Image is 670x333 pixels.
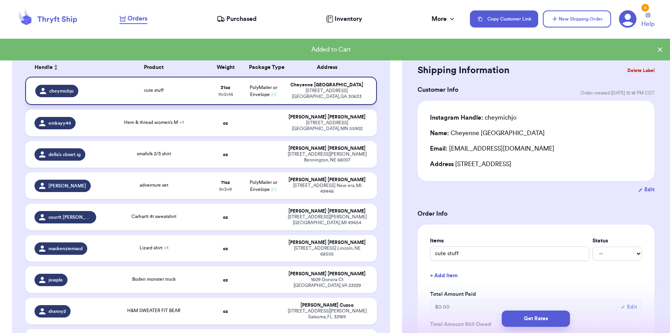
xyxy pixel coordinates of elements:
[101,58,207,77] th: Product
[223,121,228,125] strong: oz
[48,183,86,189] span: [PERSON_NAME]
[619,10,637,28] a: 4
[432,14,456,24] div: More
[287,214,368,226] div: [STREET_ADDRESS][PERSON_NAME] [GEOGRAPHIC_DATA] , MI 49454
[48,277,63,283] span: jessple
[430,144,642,153] div: [EMAIL_ADDRESS][DOMAIN_NAME]
[217,14,257,24] a: Purchased
[218,92,233,97] span: 11 x 3 x 14
[287,88,367,100] div: [STREET_ADDRESS] [GEOGRAPHIC_DATA] , GA 30633
[144,88,164,93] span: cute stuff
[244,58,282,77] th: Package Type
[48,120,71,126] span: emkayy44
[470,10,538,27] button: Copy Customer Link
[430,290,642,298] label: Total Amount Paid
[430,160,642,169] div: [STREET_ADDRESS]
[48,151,81,158] span: della’s.closet.ig
[287,151,368,163] div: [STREET_ADDRESS][PERSON_NAME] Bennington , NE 68007
[287,114,368,120] div: [PERSON_NAME] [PERSON_NAME]
[430,129,545,138] div: Cheyenne [GEOGRAPHIC_DATA]
[221,85,230,90] strong: 31 oz
[132,277,176,282] span: Boden monster truck
[180,120,184,125] span: + 1
[502,311,570,327] button: Get Rates
[287,245,368,257] div: [STREET_ADDRESS] Lincoln , NE 68505
[250,85,277,97] span: PolyMailer or Envelope ✉️
[223,152,228,157] strong: oz
[287,277,368,288] div: 1609 Donora Ct [GEOGRAPHIC_DATA] , VA 23229
[48,214,92,220] span: courtt.[PERSON_NAME]
[638,186,654,194] button: Edit
[124,120,184,125] span: Hem & thread women’s M
[48,245,83,252] span: mackenziemacd
[131,214,176,219] span: Carhartt 4t sweatshirt
[287,146,368,151] div: [PERSON_NAME] [PERSON_NAME]
[223,215,228,220] strong: oz
[287,120,368,132] div: [STREET_ADDRESS] [GEOGRAPHIC_DATA] , MN 55902
[641,4,649,12] div: 4
[287,82,367,88] div: Cheyenne [GEOGRAPHIC_DATA]
[418,64,509,77] h2: Shipping Information
[219,187,232,192] span: 9 x 3 x 9
[435,303,450,311] span: $ 0.00
[223,246,228,251] strong: oz
[35,64,53,72] span: Handle
[430,161,454,167] span: Address
[418,209,654,218] h3: Order Info
[207,58,244,77] th: Weight
[128,14,147,23] span: Orders
[287,183,368,194] div: [STREET_ADDRESS] New era , MI 49446
[592,237,642,245] label: Status
[287,308,368,320] div: [STREET_ADDRESS][PERSON_NAME] Satsuma , FL 32189
[140,245,168,250] span: Lizard shirt
[287,302,368,308] div: [PERSON_NAME] Cuzco
[580,90,654,96] span: Order created: [DATE] 12:18 PM CDT
[641,13,654,29] a: Help
[418,85,458,94] h3: Customer Info
[48,308,66,314] span: shxnny2
[127,308,180,313] span: H&M SWEATER FIT BEAR
[49,88,74,94] span: cheymichjo
[335,14,362,24] span: Inventory
[543,10,611,27] button: New Shipping Order
[250,180,277,192] span: PolyMailer or Envelope ✉️
[223,278,228,282] strong: oz
[221,180,230,185] strong: 11 oz
[287,177,368,183] div: [PERSON_NAME] [PERSON_NAME]
[430,130,449,136] span: Name:
[6,45,656,54] div: Added to Cart
[427,267,645,284] button: + Add Item
[430,237,589,245] label: Items
[226,14,257,24] span: Purchased
[287,240,368,245] div: [PERSON_NAME] [PERSON_NAME]
[430,113,516,122] div: cheymichjo
[326,14,362,24] a: Inventory
[164,245,168,250] span: + 1
[430,146,447,152] span: Email:
[287,208,368,214] div: [PERSON_NAME] [PERSON_NAME]
[282,58,377,77] th: Address
[287,271,368,277] div: [PERSON_NAME] [PERSON_NAME]
[223,309,228,314] strong: oz
[53,63,59,72] button: Sort ascending
[621,303,637,311] button: Edit
[430,115,483,121] span: Instagram Handle:
[624,62,658,79] button: Delete Label
[137,151,171,156] span: smafolk 2/3 shirt
[140,183,168,187] span: adventure set
[641,19,654,29] span: Help
[119,14,147,24] a: Orders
